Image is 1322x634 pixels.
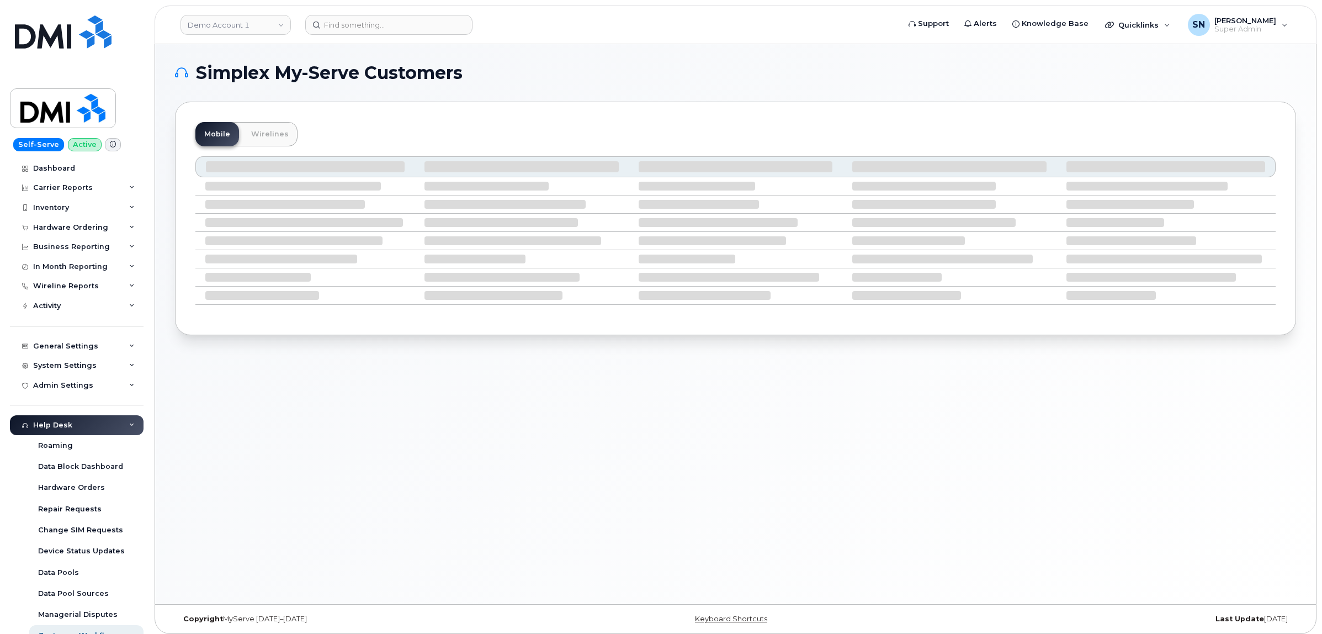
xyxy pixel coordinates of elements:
[196,65,463,81] span: Simplex My-Serve Customers
[242,122,298,146] a: Wirelines
[922,615,1296,624] div: [DATE]
[175,615,549,624] div: MyServe [DATE]–[DATE]
[195,122,239,146] a: Mobile
[695,615,767,623] a: Keyboard Shortcuts
[1215,615,1264,623] strong: Last Update
[183,615,223,623] strong: Copyright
